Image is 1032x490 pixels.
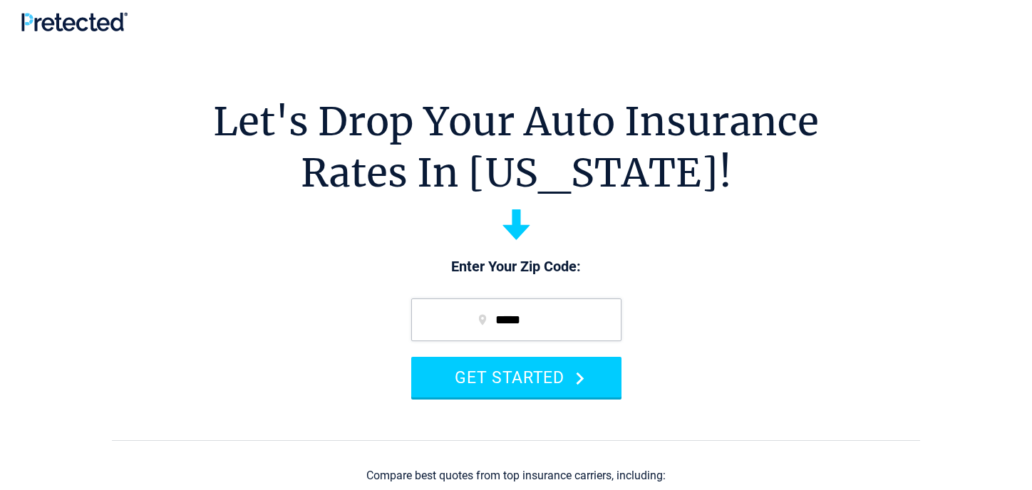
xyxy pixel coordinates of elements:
p: Enter Your Zip Code: [397,257,636,277]
img: Pretected Logo [21,12,128,31]
input: zip code [411,298,621,341]
div: Compare best quotes from top insurance carriers, including: [366,469,666,482]
h1: Let's Drop Your Auto Insurance Rates In [US_STATE]! [213,96,819,199]
button: GET STARTED [411,357,621,397]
